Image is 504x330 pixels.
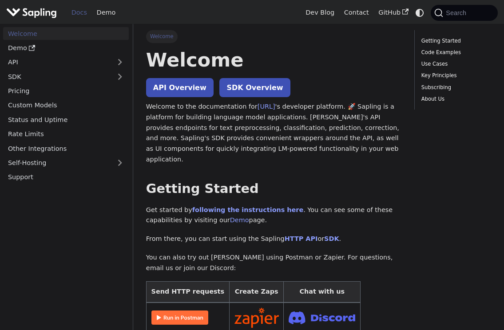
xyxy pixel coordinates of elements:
a: API [3,56,111,69]
a: Dev Blog [301,6,339,20]
a: [URL] [258,103,275,110]
a: Docs [67,6,92,20]
a: Key Principles [421,71,488,80]
a: Custom Models [3,99,129,112]
a: Demo [92,6,120,20]
a: Rate Limits [3,128,129,141]
a: Pricing [3,85,129,98]
span: Search [443,9,472,16]
a: Other Integrations [3,142,129,155]
th: Chat with us [284,282,361,302]
span: Welcome [146,30,178,43]
a: Status and Uptime [3,113,129,126]
a: Support [3,171,129,184]
h2: Getting Started [146,181,402,197]
a: API Overview [146,78,214,97]
a: SDK [3,70,111,83]
a: HTTP API [285,235,318,242]
a: Sapling.aiSapling.ai [6,6,60,19]
a: Contact [339,6,374,20]
button: Search (Command+K) [431,5,497,21]
nav: Breadcrumbs [146,30,402,43]
a: Use Cases [421,60,488,68]
th: Send HTTP requests [146,282,229,302]
p: Get started by . You can see some of these capabilities by visiting our page. [146,205,402,226]
a: Getting Started [421,37,488,45]
a: Self-Hosting [3,157,129,169]
p: Welcome to the documentation for 's developer platform. 🚀 Sapling is a platform for building lang... [146,102,402,165]
a: Demo [3,42,129,55]
a: SDK [324,235,339,242]
th: Create Zaps [229,282,284,302]
img: Join Discord [289,309,355,327]
a: Subscribing [421,83,488,92]
p: You can also try out [PERSON_NAME] using Postman or Zapier. For questions, email us or join our D... [146,252,402,274]
img: Connect in Zapier [234,308,279,328]
h1: Welcome [146,48,402,72]
a: Demo [230,216,249,224]
img: Run in Postman [151,310,208,325]
a: SDK Overview [219,78,290,97]
a: Code Examples [421,48,488,57]
a: Welcome [3,27,129,40]
p: From there, you can start using the Sapling or . [146,234,402,244]
img: Sapling.ai [6,6,57,19]
a: About Us [421,95,488,103]
a: following the instructions here [192,206,303,213]
a: GitHub [373,6,413,20]
button: Switch between dark and light mode (currently system mode) [413,6,426,19]
button: Expand sidebar category 'API' [111,56,129,69]
button: Expand sidebar category 'SDK' [111,70,129,83]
